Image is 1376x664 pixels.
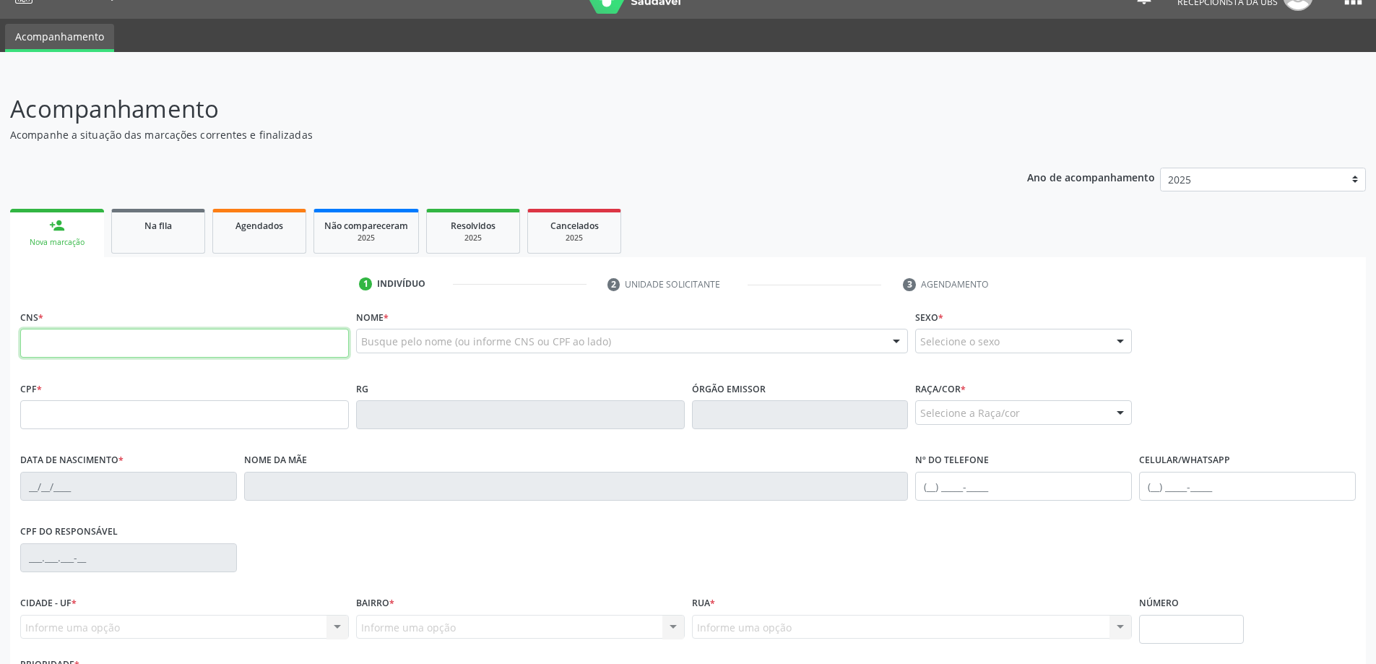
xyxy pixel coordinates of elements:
[361,334,611,349] span: Busque pelo nome (ou informe CNS ou CPF ao lado)
[324,233,408,243] div: 2025
[324,220,408,232] span: Não compareceram
[356,306,389,329] label: Nome
[5,24,114,52] a: Acompanhamento
[915,472,1132,501] input: (__) _____-_____
[10,91,959,127] p: Acompanhamento
[20,378,42,400] label: CPF
[692,378,766,400] label: Órgão emissor
[20,237,94,248] div: Nova marcação
[359,277,372,290] div: 1
[377,277,425,290] div: Indivíduo
[235,220,283,232] span: Agendados
[20,449,124,472] label: Data de nascimento
[10,127,959,142] p: Acompanhe a situação das marcações correntes e finalizadas
[356,592,394,615] label: Bairro
[356,378,368,400] label: RG
[920,405,1020,421] span: Selecione a Raça/cor
[20,543,237,572] input: ___.___.___-__
[49,217,65,233] div: person_add
[915,306,943,329] label: Sexo
[915,449,989,472] label: Nº do Telefone
[20,306,43,329] label: CNS
[20,472,237,501] input: __/__/____
[244,449,307,472] label: Nome da mãe
[144,220,172,232] span: Na fila
[1027,168,1155,186] p: Ano de acompanhamento
[692,592,715,615] label: Rua
[1139,449,1230,472] label: Celular/WhatsApp
[437,233,509,243] div: 2025
[915,378,966,400] label: Raça/cor
[1139,592,1179,615] label: Número
[20,521,118,543] label: CPF do responsável
[20,592,77,615] label: Cidade - UF
[1139,472,1356,501] input: (__) _____-_____
[550,220,599,232] span: Cancelados
[451,220,496,232] span: Resolvidos
[538,233,610,243] div: 2025
[920,334,1000,349] span: Selecione o sexo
